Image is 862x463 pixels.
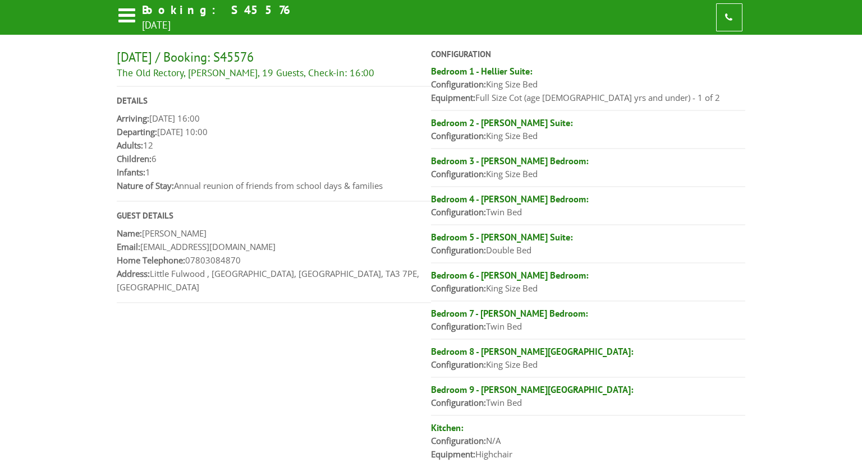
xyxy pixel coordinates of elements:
[431,91,745,104] p: Full Size Cot (age [DEMOGRAPHIC_DATA] yrs and under) - 1 of 2
[431,359,486,370] strong: Configuration:
[117,66,431,79] h3: The Old Rectory, [PERSON_NAME], 19 Guests, Check-in: 16:00
[431,168,486,179] strong: Configuration:
[142,2,301,17] h1: Booking: S45576
[117,153,152,164] strong: Children:
[431,231,745,243] h4: Bedroom 5 - [PERSON_NAME] Suite:
[117,126,157,137] strong: Departing:
[431,77,745,91] p: King Size Bed
[431,49,745,59] h3: Configuration
[117,240,431,253] p: [EMAIL_ADDRESS][DOMAIN_NAME]
[142,18,301,31] h2: [DATE]
[117,113,149,124] strong: Arriving:
[117,180,174,191] strong: Nature of Stay:
[117,2,301,33] a: Booking: S45576 [DATE]
[431,434,745,447] p: N/A
[117,49,431,65] h2: [DATE] / Booking: S45576
[431,193,745,205] h4: Bedroom 4 - [PERSON_NAME] Bedroom:
[431,396,745,409] p: Twin Bed
[431,243,745,257] p: Double Bed
[117,267,431,294] p: Little Fulwood , [GEOGRAPHIC_DATA], [GEOGRAPHIC_DATA], TA3 7PE, [GEOGRAPHIC_DATA]
[117,112,431,125] p: [DATE] 16:00
[117,166,145,178] strong: Infants:
[117,210,431,221] h3: Guest Details
[431,65,745,77] h4: Bedroom 1 - Hellier Suite:
[431,117,745,129] h4: Bedroom 2 - [PERSON_NAME] Suite:
[117,241,140,252] strong: Email:
[431,92,475,103] strong: Equipment:
[431,397,486,408] strong: Configuration:
[431,129,745,142] p: King Size Bed
[117,253,431,267] p: 07803084870
[431,205,745,219] p: Twin Bed
[431,78,486,90] strong: Configuration:
[431,283,486,294] strong: Configuration:
[117,254,185,266] strong: Home Telephone:
[431,358,745,371] p: King Size Bed
[117,226,431,240] p: [PERSON_NAME]
[431,320,745,333] p: Twin Bed
[431,244,486,256] strong: Configuration:
[117,138,431,152] p: 12
[431,307,745,320] h4: Bedroom 7 - [PERSON_NAME] Bedroom:
[431,447,745,461] p: Highchair
[431,422,745,434] h4: Kitchen:
[431,206,486,217] strong: Configuration:
[431,281,745,295] p: King Size Bed
[117,152,431,165] p: 6
[431,155,745,167] h4: Bedroom 3 - [PERSON_NAME] Bedroom:
[117,228,142,239] strong: Name:
[117,125,431,138] p: [DATE] 10:00
[117,95,431,106] h3: Details
[431,435,486,446] strong: Configuration:
[117,165,431,179] p: 1
[431,321,486,332] strong: Configuration:
[117,179,431,192] p: Annual reunion of friends from school days & families
[431,167,745,180] p: King Size Bed
[431,345,745,358] h4: Bedroom 8 - [PERSON_NAME][GEOGRAPHIC_DATA]:
[117,268,150,279] strong: Address:
[431,269,745,281] h4: Bedroom 6 - [PERSON_NAME] Bedroom:
[431,448,475,460] strong: Equipment:
[117,140,143,151] strong: Adults:
[431,130,486,141] strong: Configuration:
[431,383,745,396] h4: Bedroom 9 - [PERSON_NAME][GEOGRAPHIC_DATA]:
